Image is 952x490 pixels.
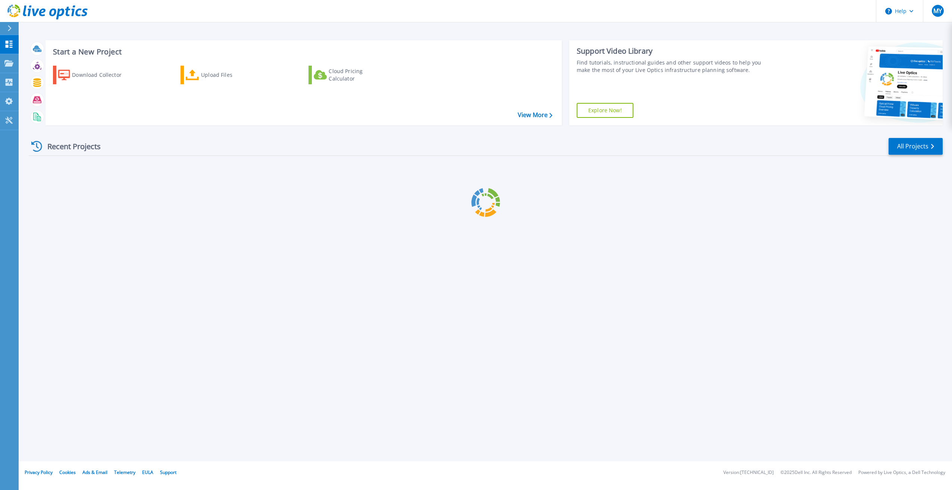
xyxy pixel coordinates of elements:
a: Ads & Email [82,469,107,475]
li: Powered by Live Optics, a Dell Technology [858,470,945,475]
li: © 2025 Dell Inc. All Rights Reserved [780,470,852,475]
li: Version: [TECHNICAL_ID] [723,470,774,475]
a: Upload Files [181,66,264,84]
div: Recent Projects [29,137,111,156]
a: All Projects [889,138,943,155]
div: Upload Files [201,67,261,82]
a: Cloud Pricing Calculator [309,66,392,84]
div: Download Collector [72,67,132,82]
div: Cloud Pricing Calculator [329,67,388,82]
a: Support [160,469,176,475]
a: EULA [142,469,153,475]
div: Find tutorials, instructional guides and other support videos to help you make the most of your L... [577,59,770,74]
span: MY [933,8,942,14]
a: Download Collector [53,66,136,84]
div: Support Video Library [577,46,770,56]
a: Telemetry [114,469,135,475]
a: View More [518,111,552,119]
a: Privacy Policy [25,469,53,475]
h3: Start a New Project [53,48,552,56]
a: Cookies [59,469,76,475]
a: Explore Now! [577,103,633,118]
